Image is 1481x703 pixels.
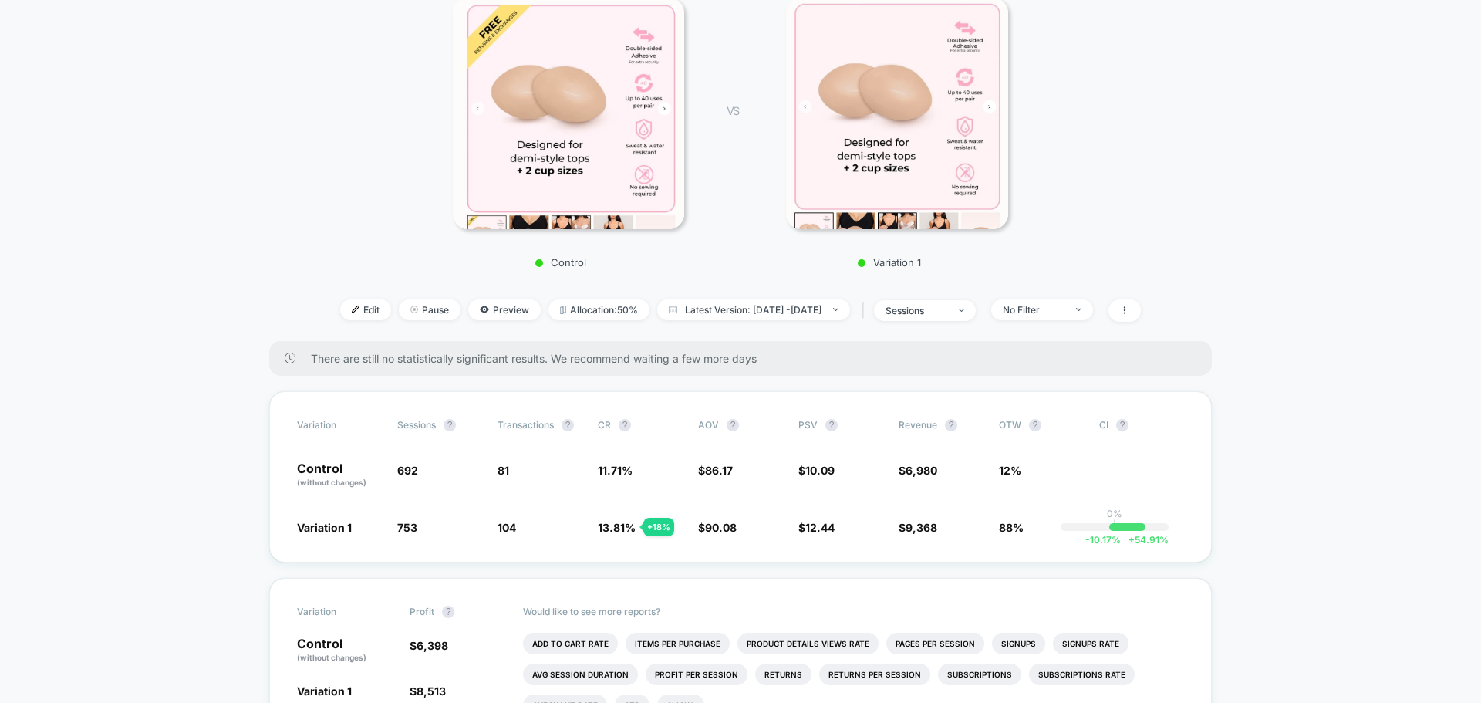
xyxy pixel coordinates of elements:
button: ? [619,419,631,431]
li: Signups Rate [1053,633,1128,654]
span: Profit [410,606,434,617]
span: AOV [698,419,719,431]
button: ? [1116,419,1128,431]
span: + [1128,534,1135,546]
span: 86.17 [705,464,733,477]
button: ? [442,606,454,618]
span: | [858,299,874,322]
span: 88% [999,521,1024,534]
span: 54.91 % [1121,534,1169,546]
span: 81 [498,464,509,477]
span: Latest Version: [DATE] - [DATE] [657,299,850,320]
li: Pages Per Session [886,633,984,654]
p: Variation 1 [754,256,1024,269]
img: end [410,306,418,313]
span: Variation 1 [297,521,352,534]
p: Control [297,637,394,664]
span: Preview [468,299,541,320]
span: 10.09 [805,464,835,477]
button: ? [727,419,739,431]
span: Pause [399,299,460,320]
span: -10.17 % [1085,534,1121,546]
span: $ [698,521,737,534]
p: Control [297,462,382,488]
li: Subscriptions Rate [1029,664,1135,685]
span: Variation [297,606,382,618]
span: OTW [999,419,1084,431]
span: Variation 1 [297,684,352,698]
div: sessions [886,305,947,316]
span: (without changes) [297,478,366,487]
img: calendar [669,306,677,313]
li: Profit Per Session [646,664,747,685]
li: Product Details Views Rate [737,633,879,654]
span: 753 [397,521,417,534]
span: PSV [798,419,818,431]
span: 13.81 % [598,521,636,534]
p: Control [426,256,696,269]
span: 12% [999,464,1021,477]
img: edit [352,306,359,313]
span: VS [727,104,739,117]
span: Edit [340,299,391,320]
span: (without changes) [297,653,366,662]
span: 9,368 [906,521,937,534]
span: $ [899,521,937,534]
img: end [1076,308,1081,311]
span: $ [899,464,937,477]
li: Signups [992,633,1045,654]
div: No Filter [1003,304,1064,316]
span: 90.08 [705,521,737,534]
span: Revenue [899,419,937,431]
p: 0% [1107,508,1122,519]
span: 11.71 % [598,464,633,477]
span: --- [1099,466,1184,488]
button: ? [444,419,456,431]
img: rebalance [560,306,566,314]
span: 6,398 [417,639,448,652]
img: end [833,308,838,311]
div: + 18 % [643,518,674,536]
img: end [959,309,964,312]
span: Allocation: 50% [548,299,649,320]
button: ? [945,419,957,431]
span: Transactions [498,419,554,431]
span: $ [798,464,835,477]
span: 692 [397,464,418,477]
span: 8,513 [417,684,446,698]
p: | [1113,519,1116,531]
span: 12.44 [805,521,835,534]
li: Subscriptions [938,664,1021,685]
span: Sessions [397,419,436,431]
li: Add To Cart Rate [523,633,618,654]
li: Returns Per Session [819,664,930,685]
span: $ [798,521,835,534]
span: There are still no statistically significant results. We recommend waiting a few more days [311,352,1181,365]
span: CR [598,419,611,431]
button: ? [825,419,838,431]
li: Returns [755,664,811,685]
p: Would like to see more reports? [523,606,1185,617]
li: Items Per Purchase [626,633,730,654]
span: $ [410,639,448,652]
span: $ [698,464,733,477]
span: CI [1099,419,1184,431]
span: 104 [498,521,516,534]
li: Avg Session Duration [523,664,638,685]
span: Variation [297,419,382,431]
span: $ [410,684,446,698]
button: ? [562,419,574,431]
span: 6,980 [906,464,937,477]
button: ? [1029,419,1041,431]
